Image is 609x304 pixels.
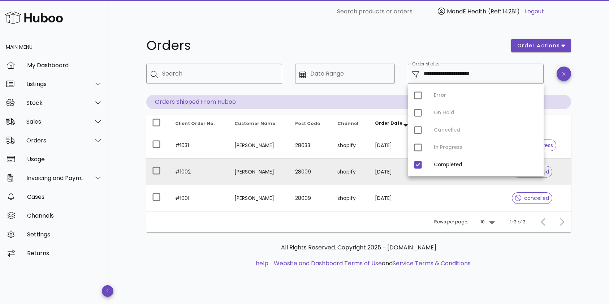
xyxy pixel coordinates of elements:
td: shopify [332,159,369,185]
label: Order status [412,61,439,67]
th: Client Order No. [169,115,229,132]
div: Usage [27,156,103,163]
td: [PERSON_NAME] [229,185,289,211]
span: Client Order No. [175,120,215,127]
div: Completed [434,162,538,168]
li: and [271,259,471,268]
td: shopify [332,185,369,211]
div: Stock [26,99,85,106]
span: cancelled [515,196,549,201]
a: Service Terms & Conditions [393,259,471,267]
div: Listings [26,81,85,87]
th: Channel [332,115,369,132]
th: Order Date: Sorted descending. Activate to remove sorting. [369,115,422,132]
span: Post Code [295,120,320,127]
td: 28009 [289,185,332,211]
td: [PERSON_NAME] [229,132,289,159]
p: Orders Shipped From Huboo [146,95,571,109]
td: [DATE] [369,159,422,185]
span: Channel [337,120,358,127]
td: #1031 [169,132,229,159]
th: Customer Name [229,115,289,132]
div: Invoicing and Payments [26,175,85,181]
a: Logout [525,7,544,16]
td: shopify [332,132,369,159]
div: Settings [27,231,103,238]
div: 10 [480,219,485,225]
span: Customer Name [234,120,275,127]
td: 28009 [289,159,332,185]
span: MandE Health [447,7,486,16]
th: Post Code [289,115,332,132]
img: Huboo Logo [5,10,63,25]
div: Returns [27,250,103,257]
p: All Rights Reserved. Copyright 2025 - [DOMAIN_NAME] [152,243,565,252]
div: 1-3 of 3 [510,219,526,225]
div: Orders [26,137,85,144]
button: order actions [511,39,571,52]
div: 10Rows per page: [480,216,496,228]
h1: Orders [146,39,502,52]
td: #1001 [169,185,229,211]
a: help [256,259,268,267]
div: Sales [26,118,85,125]
div: Channels [27,212,103,219]
td: [PERSON_NAME] [229,159,289,185]
span: order actions [517,42,560,50]
td: 28033 [289,132,332,159]
div: Rows per page: [434,211,496,232]
a: Website and Dashboard Terms of Use [274,259,382,267]
span: Order Date [375,120,402,126]
td: #1002 [169,159,229,185]
td: [DATE] [369,185,422,211]
span: (Ref: 14281) [488,7,520,16]
div: My Dashboard [27,62,103,69]
td: [DATE] [369,132,422,159]
div: Cases [27,193,103,200]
